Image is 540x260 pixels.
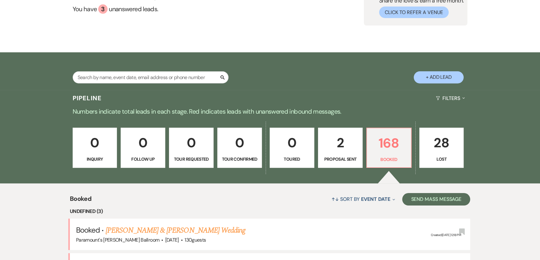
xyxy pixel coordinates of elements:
span: ↑↓ [331,196,339,202]
button: Send Mass Message [402,193,470,206]
button: Sort By Event Date [329,191,398,207]
p: 0 [77,132,113,153]
a: You have 3 unanswered leads. [73,4,208,14]
p: Tour Confirmed [221,156,258,163]
a: [PERSON_NAME] & [PERSON_NAME] Wedding [106,225,245,236]
p: 0 [274,132,310,153]
input: Search by name, event date, email address or phone number [73,71,229,83]
a: 0Inquiry [73,128,117,168]
p: 0 [221,132,258,153]
li: undefined (3) [70,207,470,215]
a: 0Tour Requested [169,128,214,168]
a: 0Toured [270,128,314,168]
span: [DATE] [165,237,179,243]
a: 28Lost [419,128,464,168]
a: 2Proposal Sent [318,128,363,168]
a: 0Follow Up [121,128,165,168]
button: Filters [433,90,467,106]
p: Toured [274,156,310,163]
button: + Add Lead [414,71,464,83]
p: 2 [322,132,359,153]
p: 0 [173,132,210,153]
button: Click to Refer a Venue [379,7,449,18]
p: Tour Requested [173,156,210,163]
span: Created: [DATE] 12:18 PM [431,233,461,237]
a: 0Tour Confirmed [217,128,262,168]
p: Lost [423,156,460,163]
p: 168 [371,133,407,154]
p: Follow Up [125,156,161,163]
p: 28 [423,132,460,153]
p: Booked [371,156,407,163]
p: Proposal Sent [322,156,359,163]
p: Numbers indicate total leads in each stage. Red indicates leads with unanswered inbound messages. [46,106,494,116]
p: Inquiry [77,156,113,163]
a: 168Booked [366,128,412,168]
span: Paramount's [PERSON_NAME] Ballroom [76,237,159,243]
span: Event Date [361,196,390,202]
div: 3 [98,4,108,14]
h3: Pipeline [73,94,102,102]
span: Booked [76,225,100,235]
span: 130 guests [185,237,206,243]
span: Booked [70,194,91,207]
p: 0 [125,132,161,153]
